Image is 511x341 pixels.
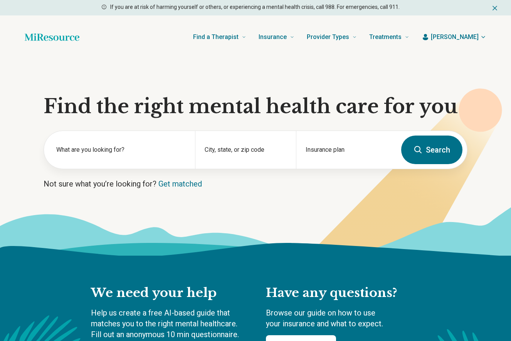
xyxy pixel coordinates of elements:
a: Get matched [158,179,202,188]
span: [PERSON_NAME] [431,32,479,42]
h2: We need your help [91,285,250,301]
p: Not sure what you’re looking for? [44,178,467,189]
a: Insurance [259,22,294,53]
p: If you are at risk of harming yourself or others, or experiencing a mental health crisis, call 98... [110,3,400,11]
button: Dismiss [491,3,499,12]
a: Home page [25,29,79,45]
a: Find a Therapist [193,22,246,53]
button: [PERSON_NAME] [422,32,486,42]
label: What are you looking for? [56,145,186,154]
span: Provider Types [307,32,349,42]
button: Search [401,136,462,164]
span: Insurance [259,32,287,42]
a: Treatments [369,22,409,53]
p: Browse our guide on how to use your insurance and what to expect. [266,307,420,329]
h2: Have any questions? [266,285,420,301]
a: Provider Types [307,22,357,53]
h1: Find the right mental health care for you [44,95,467,118]
span: Treatments [369,32,402,42]
p: Help us create a free AI-based guide that matches you to the right mental healthcare. Fill out an... [91,307,250,340]
span: Find a Therapist [193,32,239,42]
